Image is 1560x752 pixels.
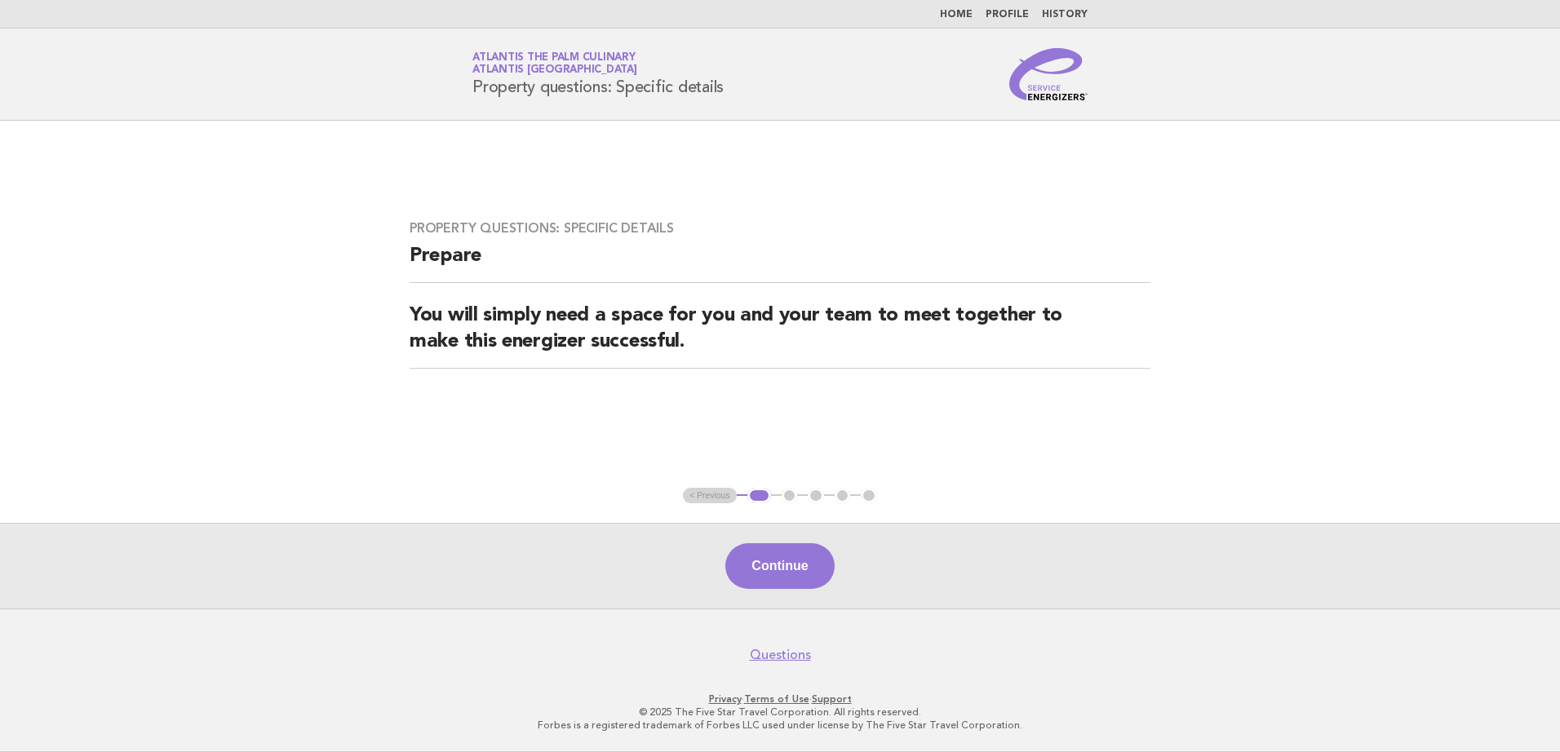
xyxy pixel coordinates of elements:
[472,53,724,95] h1: Property questions: Specific details
[1009,48,1088,100] img: Service Energizers
[812,693,852,705] a: Support
[986,10,1029,20] a: Profile
[410,243,1150,283] h2: Prepare
[472,52,637,75] a: Atlantis The Palm CulinaryAtlantis [GEOGRAPHIC_DATA]
[744,693,809,705] a: Terms of Use
[281,692,1279,706] p: · ·
[410,220,1150,237] h3: Property questions: Specific details
[750,647,811,663] a: Questions
[281,706,1279,719] p: © 2025 The Five Star Travel Corporation. All rights reserved.
[1042,10,1088,20] a: History
[410,303,1150,369] h2: You will simply need a space for you and your team to meet together to make this energizer succes...
[725,543,834,589] button: Continue
[472,65,637,76] span: Atlantis [GEOGRAPHIC_DATA]
[281,719,1279,732] p: Forbes is a registered trademark of Forbes LLC used under license by The Five Star Travel Corpora...
[709,693,742,705] a: Privacy
[747,488,771,504] button: 1
[940,10,973,20] a: Home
